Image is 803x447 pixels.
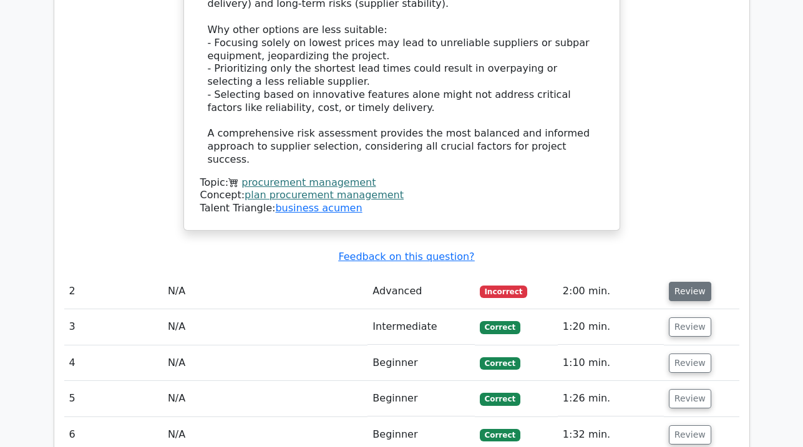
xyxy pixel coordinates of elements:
[480,429,520,441] span: Correct
[163,309,367,345] td: N/A
[64,274,163,309] td: 2
[338,251,474,262] a: Feedback on this question?
[669,425,711,445] button: Review
[367,274,474,309] td: Advanced
[367,381,474,416] td: Beginner
[480,286,528,298] span: Incorrect
[669,389,711,408] button: Review
[163,274,367,309] td: N/A
[241,176,376,188] a: procurement management
[64,309,163,345] td: 3
[480,321,520,334] span: Correct
[558,345,664,381] td: 1:10 min.
[480,393,520,405] span: Correct
[200,176,603,190] div: Topic:
[669,317,711,337] button: Review
[480,357,520,370] span: Correct
[245,189,404,201] a: plan procurement management
[669,353,711,373] button: Review
[367,345,474,381] td: Beginner
[64,381,163,416] td: 5
[367,309,474,345] td: Intermediate
[275,202,362,214] a: business acumen
[163,345,367,381] td: N/A
[669,282,711,301] button: Review
[200,189,603,202] div: Concept:
[558,274,664,309] td: 2:00 min.
[558,309,664,345] td: 1:20 min.
[558,381,664,416] td: 1:26 min.
[64,345,163,381] td: 4
[200,176,603,215] div: Talent Triangle:
[163,381,367,416] td: N/A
